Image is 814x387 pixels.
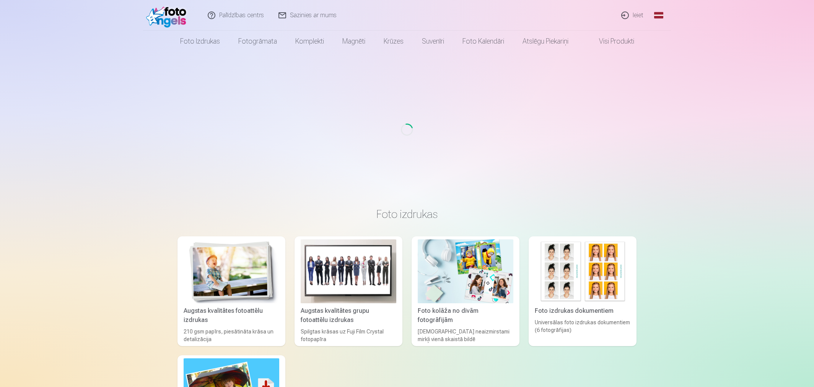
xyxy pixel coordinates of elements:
img: /fa1 [146,3,190,28]
img: Augstas kvalitātes fotoattēlu izdrukas [184,239,279,303]
a: Magnēti [333,31,374,52]
h3: Foto izdrukas [184,207,630,221]
div: Foto izdrukas dokumentiem [532,306,633,315]
a: Foto kalendāri [453,31,513,52]
div: Augstas kvalitātes grupu fotoattēlu izdrukas [298,306,399,325]
div: [DEMOGRAPHIC_DATA] neaizmirstami mirkļi vienā skaistā bildē [415,328,516,343]
a: Visi produkti [578,31,643,52]
a: Augstas kvalitātes grupu fotoattēlu izdrukasAugstas kvalitātes grupu fotoattēlu izdrukasSpilgtas ... [295,236,402,346]
a: Augstas kvalitātes fotoattēlu izdrukasAugstas kvalitātes fotoattēlu izdrukas210 gsm papīrs, piesā... [177,236,285,346]
a: Suvenīri [413,31,453,52]
div: Spilgtas krāsas uz Fuji Film Crystal fotopapīra [298,328,399,343]
a: Foto izdrukas dokumentiemFoto izdrukas dokumentiemUniversālas foto izdrukas dokumentiem (6 fotogr... [529,236,637,346]
img: Augstas kvalitātes grupu fotoattēlu izdrukas [301,239,396,303]
div: Foto kolāža no divām fotogrāfijām [415,306,516,325]
a: Krūzes [374,31,413,52]
div: 210 gsm papīrs, piesātināta krāsa un detalizācija [181,328,282,343]
div: Augstas kvalitātes fotoattēlu izdrukas [181,306,282,325]
a: Komplekti [286,31,333,52]
img: Foto kolāža no divām fotogrāfijām [418,239,513,303]
div: Universālas foto izdrukas dokumentiem (6 fotogrāfijas) [532,319,633,343]
img: Foto izdrukas dokumentiem [535,239,630,303]
a: Atslēgu piekariņi [513,31,578,52]
a: Fotogrāmata [229,31,286,52]
a: Foto kolāža no divām fotogrāfijāmFoto kolāža no divām fotogrāfijām[DEMOGRAPHIC_DATA] neaizmirstam... [412,236,519,346]
a: Foto izdrukas [171,31,229,52]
